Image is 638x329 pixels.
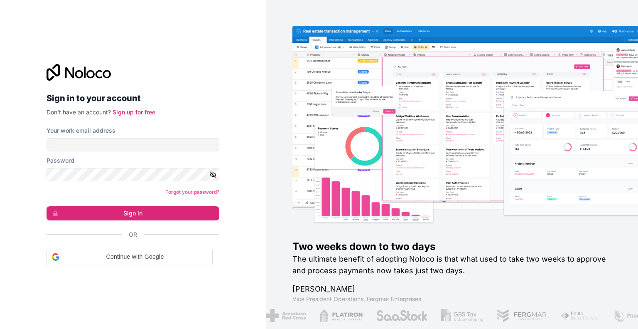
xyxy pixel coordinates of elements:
[376,309,428,322] img: /assets/saastock-C6Zbiodz.png
[292,295,611,303] h1: Vice President Operations , Fergmar Enterprises
[47,168,219,181] input: Password
[319,309,363,322] img: /assets/flatiron-C8eUkumj.png
[47,249,213,265] div: Continue with Google
[47,156,74,165] label: Password
[129,230,137,239] span: Or
[47,206,219,220] button: Sign in
[292,253,611,277] h2: The ultimate benefit of adopting Noloco is that what used to take two weeks to approve and proces...
[441,309,483,322] img: /assets/gbstax-C-GtDUiK.png
[47,126,115,135] label: Your work email address
[497,309,547,322] img: /assets/fergmar-CudnrXN5.png
[63,252,207,261] span: Continue with Google
[292,240,611,253] h1: Two weeks down to two days
[47,109,111,116] span: Don't have an account?
[47,91,219,106] h2: Sign in to your account
[165,189,219,195] a: Forgot your password?
[113,109,155,116] a: Sign up for free
[47,138,219,151] input: Email address
[292,283,611,295] h1: [PERSON_NAME]
[266,309,306,322] img: /assets/american-red-cross-BAupjrZR.png
[560,309,599,322] img: /assets/fiera-fwj2N5v4.png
